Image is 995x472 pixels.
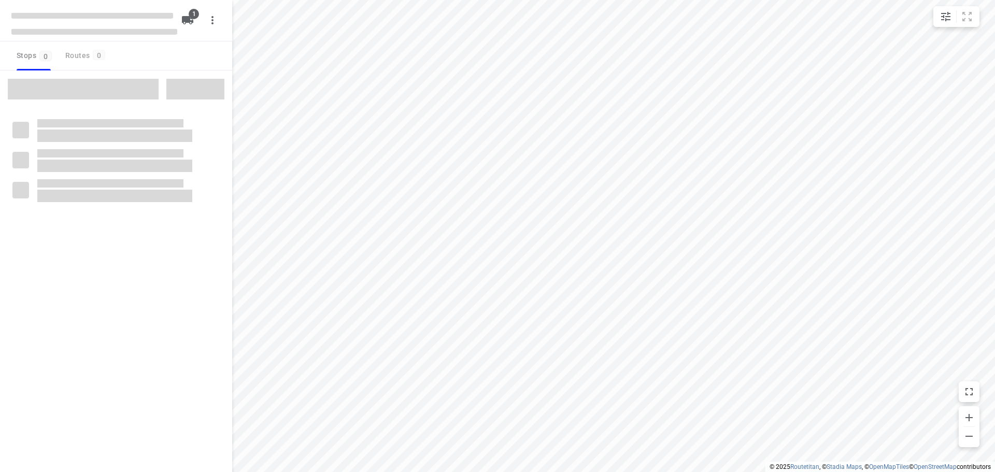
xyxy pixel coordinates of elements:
[827,463,862,470] a: Stadia Maps
[914,463,957,470] a: OpenStreetMap
[869,463,909,470] a: OpenMapTiles
[933,6,979,27] div: small contained button group
[790,463,819,470] a: Routetitan
[935,6,956,27] button: Map settings
[770,463,991,470] li: © 2025 , © , © © contributors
